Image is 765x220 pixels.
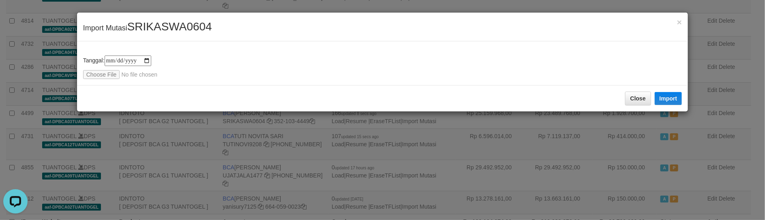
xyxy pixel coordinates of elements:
[83,56,682,79] div: Tanggal:
[83,24,212,32] span: Import Mutasi
[3,3,28,28] button: Open LiveChat chat widget
[677,17,682,27] span: ×
[655,92,682,105] button: Import
[625,92,651,105] button: Close
[127,20,212,33] span: SRIKASWA0604
[677,18,682,26] button: Close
